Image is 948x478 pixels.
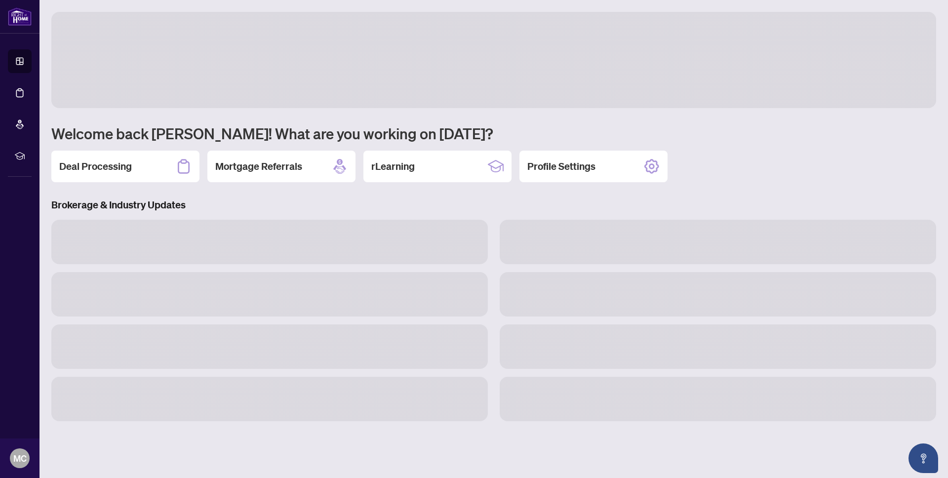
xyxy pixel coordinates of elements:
[908,443,938,473] button: Open asap
[59,159,132,173] h2: Deal Processing
[51,124,936,143] h1: Welcome back [PERSON_NAME]! What are you working on [DATE]?
[371,159,415,173] h2: rLearning
[527,159,595,173] h2: Profile Settings
[51,198,936,212] h3: Brokerage & Industry Updates
[215,159,302,173] h2: Mortgage Referrals
[8,7,32,26] img: logo
[13,451,27,465] span: MC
